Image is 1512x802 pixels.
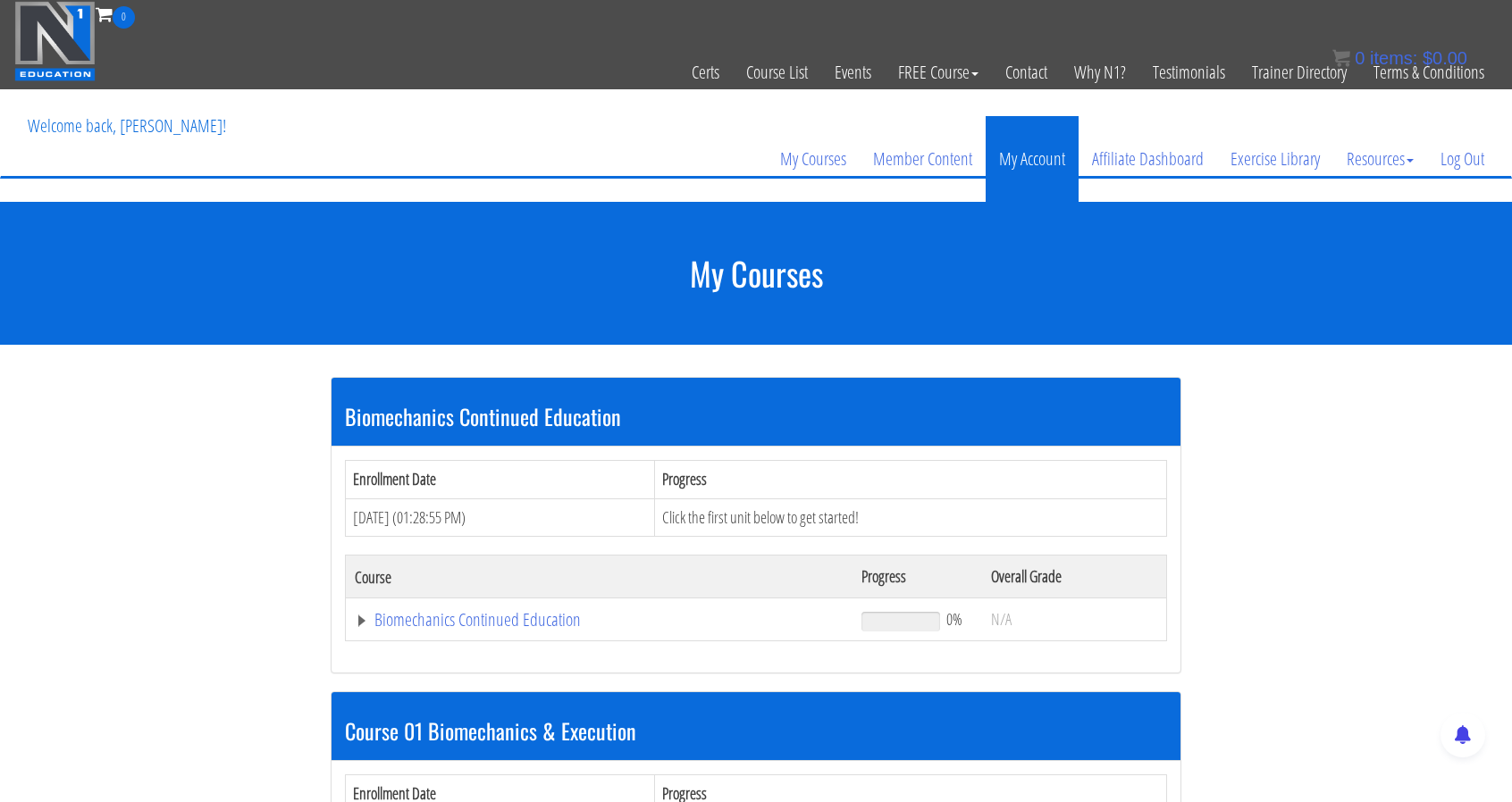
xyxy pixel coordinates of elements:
[1061,29,1139,116] a: Why N1?
[992,29,1061,116] a: Contact
[1427,116,1498,202] a: Log Out
[982,598,1166,641] td: N/A
[346,556,853,598] th: Course
[654,498,1166,537] td: Click the first unit below to get started!
[14,90,239,162] p: Welcome back, [PERSON_NAME]!
[1332,48,1467,68] a: 0 items: $0.00
[14,1,96,81] img: n1-education
[346,460,655,498] th: Enrollment Date
[345,719,1167,742] h3: Course 01 Biomechanics & Execution
[346,498,655,537] td: [DATE] (01:28:55 PM)
[1355,48,1365,68] span: 0
[885,29,992,116] a: FREE Course
[1139,29,1239,116] a: Testimonials
[1370,48,1417,68] span: items:
[1423,48,1467,68] bdi: 0.00
[96,2,135,26] a: 0
[1217,116,1333,202] a: Exercise Library
[853,556,982,598] th: Progress
[1332,49,1350,67] img: icon11.png
[767,116,860,202] a: My Courses
[678,29,733,116] a: Certs
[1360,29,1498,116] a: Terms & Conditions
[654,460,1166,498] th: Progress
[1079,116,1217,202] a: Affiliate Dashboard
[355,611,844,629] a: Biomechanics Continued Education
[860,116,986,202] a: Member Content
[821,29,885,116] a: Events
[986,116,1079,202] a: My Account
[1423,48,1432,68] span: $
[733,29,821,116] a: Course List
[113,6,135,29] span: 0
[1239,29,1360,116] a: Trainer Directory
[982,556,1166,598] th: Overall Grade
[1333,116,1427,202] a: Resources
[946,609,962,629] span: 0%
[345,405,1167,428] h3: Biomechanics Continued Education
